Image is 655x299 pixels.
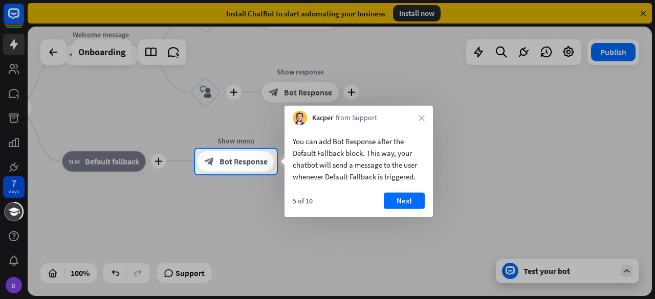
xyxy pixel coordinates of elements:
button: Next [384,193,425,209]
span: Kacper [312,113,333,123]
button: Open LiveChat chat widget [8,4,39,35]
div: 5 of 10 [293,196,313,205]
span: Bot Response [220,156,268,167]
div: You can add Bot Response after the Default Fallback block. This way, your chatbot will send a mes... [293,135,425,182]
i: block_bot_response [204,156,214,167]
span: from Support [336,113,377,123]
i: close [419,115,425,121]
